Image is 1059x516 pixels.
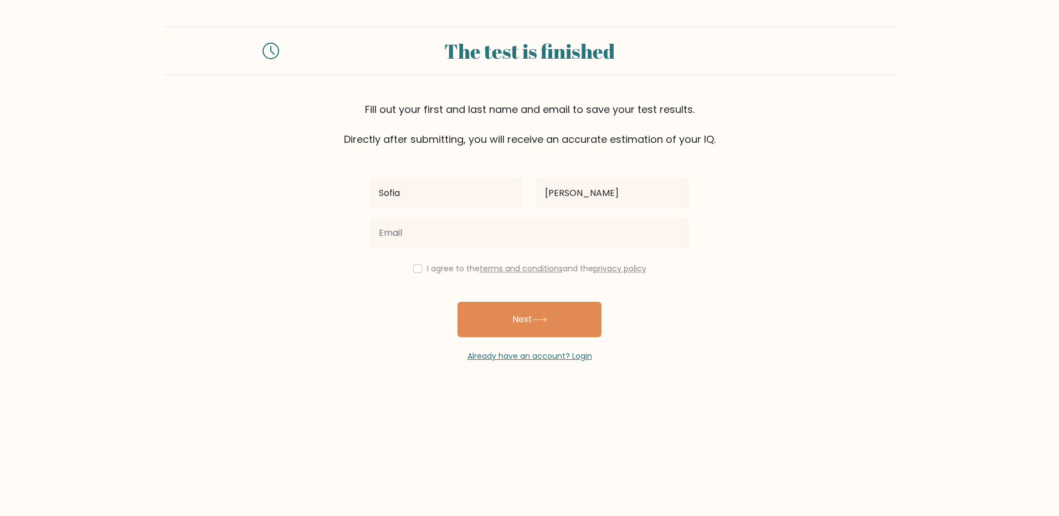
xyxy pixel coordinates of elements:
[370,218,689,249] input: Email
[593,263,646,274] a: privacy policy
[467,350,592,362] a: Already have an account? Login
[480,263,563,274] a: terms and conditions
[427,263,646,274] label: I agree to the and the
[457,302,602,337] button: Next
[164,102,895,147] div: Fill out your first and last name and email to save your test results. Directly after submitting,...
[536,178,689,209] input: Last name
[370,178,523,209] input: First name
[292,36,767,66] div: The test is finished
